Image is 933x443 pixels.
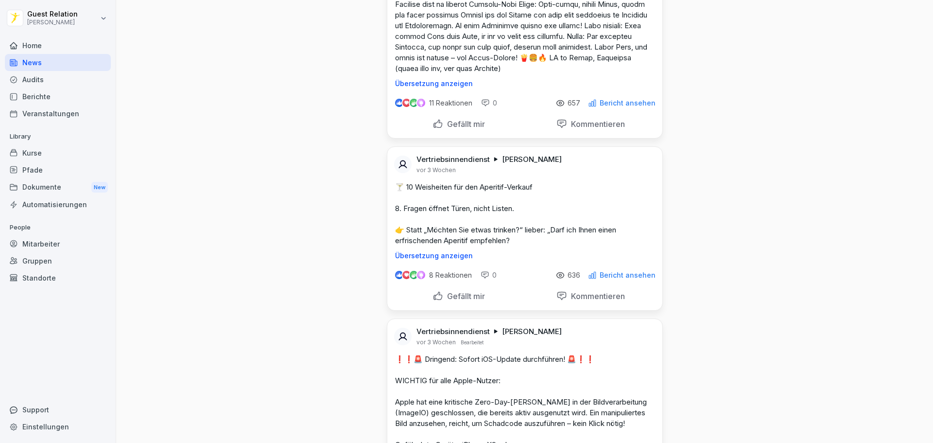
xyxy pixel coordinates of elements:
a: Pfade [5,161,111,178]
div: 0 [481,270,497,280]
p: 8 Reaktionen [429,271,472,279]
p: Library [5,129,111,144]
img: love [403,99,410,106]
img: inspiring [417,99,425,107]
p: Gefällt mir [443,291,485,301]
img: celebrate [410,271,418,279]
p: Übersetzung anzeigen [395,252,655,260]
a: Home [5,37,111,54]
p: Gefällt mir [443,119,485,129]
img: like [395,271,403,279]
div: New [91,182,108,193]
img: love [403,271,410,279]
p: Vertriebsinnendienst [416,327,490,337]
p: Vertriebsinnendienst [416,155,490,164]
p: Kommentieren [567,291,625,301]
a: News [5,54,111,71]
p: 🍸 10 Weisheiten für den Aperitif-Verkauf 8. Fragen öffnet Türen, nicht Listen. 👉 Statt „Möchten S... [395,182,655,246]
p: 657 [568,99,580,107]
a: Standorte [5,269,111,286]
p: vor 3 Wochen [416,338,456,346]
a: Veranstaltungen [5,105,111,122]
a: Berichte [5,88,111,105]
p: Bericht ansehen [600,99,656,107]
a: Einstellungen [5,418,111,435]
a: Kurse [5,144,111,161]
div: Support [5,401,111,418]
div: Dokumente [5,178,111,196]
a: Automatisierungen [5,196,111,213]
a: Gruppen [5,252,111,269]
a: Audits [5,71,111,88]
p: vor 3 Wochen [416,166,456,174]
p: [PERSON_NAME] [502,327,562,337]
img: inspiring [417,271,425,280]
img: like [395,99,403,107]
p: Übersetzung anzeigen [395,80,655,88]
p: 636 [568,271,580,279]
img: celebrate [410,99,418,107]
p: People [5,220,111,235]
p: 11 Reaktionen [429,99,472,107]
p: [PERSON_NAME] [502,155,562,164]
p: Kommentieren [567,119,625,129]
p: Guest Relation [27,10,78,18]
p: Bericht ansehen [600,271,656,279]
a: DokumenteNew [5,178,111,196]
p: Bearbeitet [461,338,484,346]
a: Mitarbeiter [5,235,111,252]
div: 0 [481,98,497,108]
p: [PERSON_NAME] [27,19,78,26]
